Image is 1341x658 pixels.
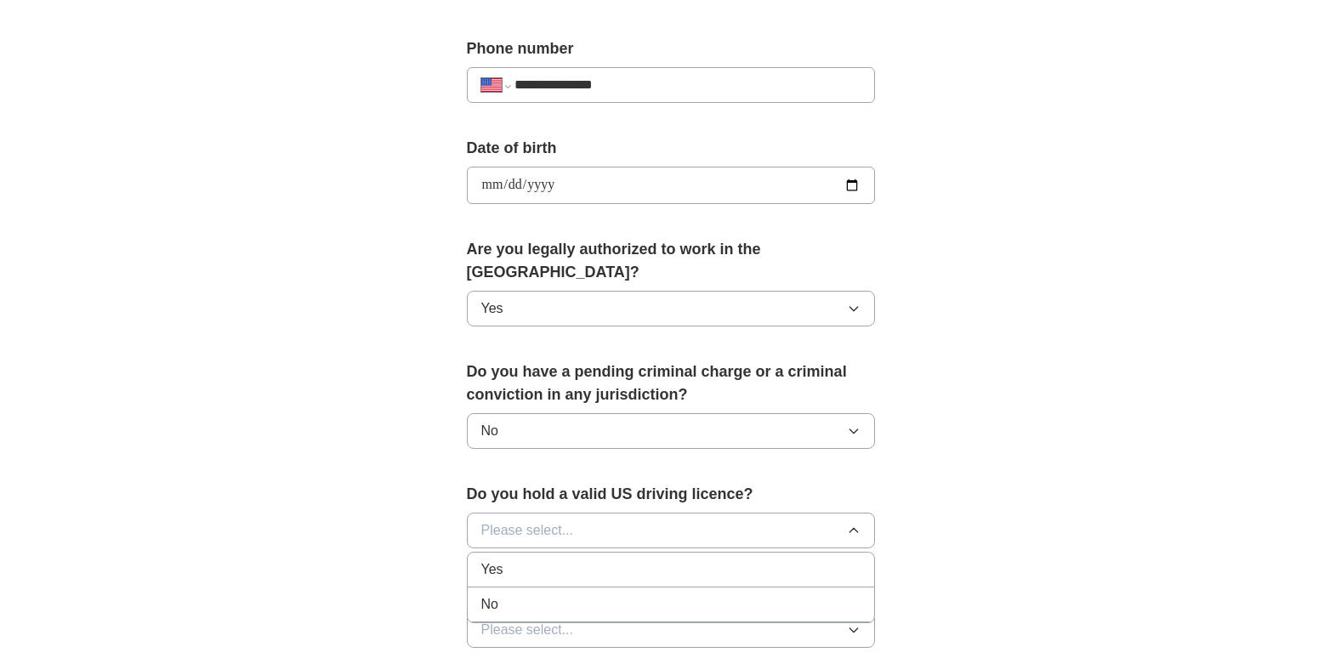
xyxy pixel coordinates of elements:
label: Do you have a pending criminal charge or a criminal conviction in any jurisdiction? [467,360,875,406]
label: Are you legally authorized to work in the [GEOGRAPHIC_DATA]? [467,238,875,284]
span: Please select... [481,520,574,541]
span: Yes [481,298,503,319]
button: No [467,413,875,449]
label: Phone number [467,37,875,60]
span: Please select... [481,620,574,640]
label: Do you hold a valid US driving licence? [467,483,875,506]
span: No [481,594,498,615]
span: Yes [481,559,503,580]
span: No [481,421,498,441]
button: Please select... [467,513,875,548]
button: Yes [467,291,875,326]
label: Date of birth [467,137,875,160]
button: Please select... [467,612,875,648]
